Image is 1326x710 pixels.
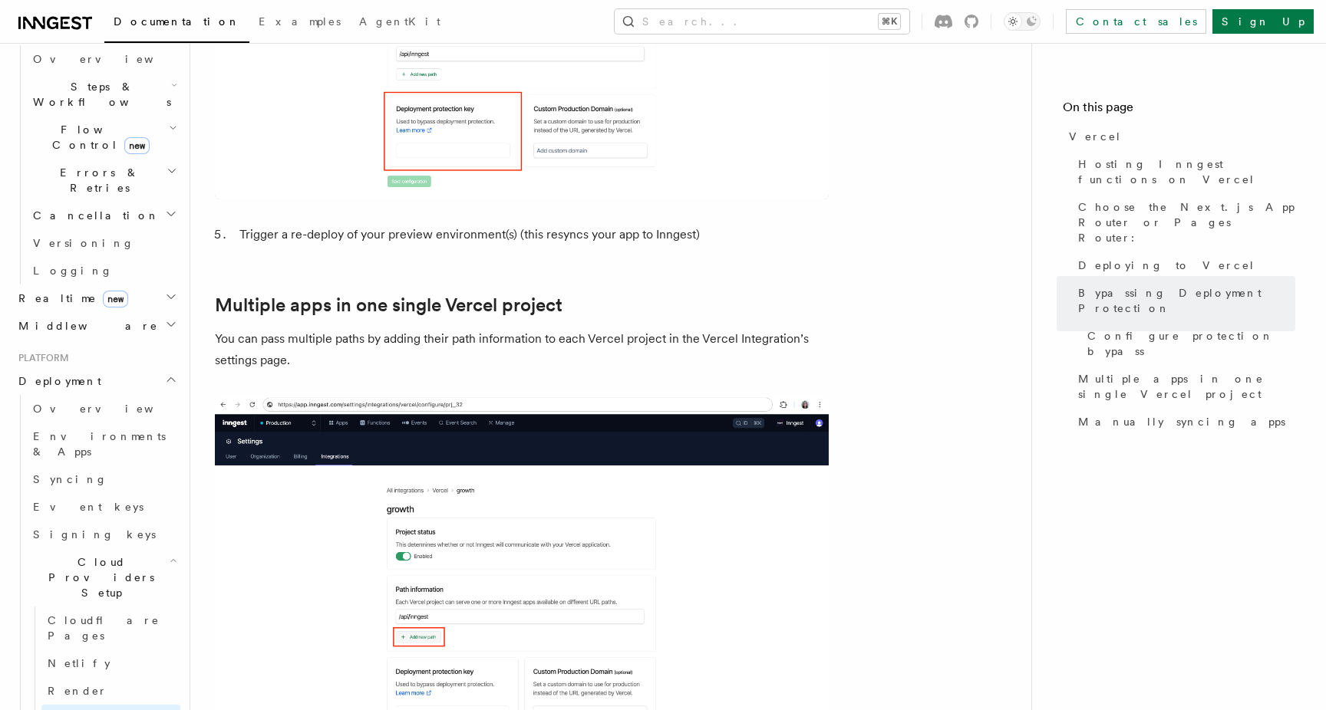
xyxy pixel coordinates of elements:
[359,15,440,28] span: AgentKit
[48,657,110,669] span: Netlify
[1072,279,1295,322] a: Bypassing Deployment Protection
[33,237,134,249] span: Versioning
[103,291,128,307] span: new
[33,430,166,458] span: Environments & Apps
[1069,129,1122,144] span: Vercel
[1078,199,1295,245] span: Choose the Next.js App Router or Pages Router:
[215,328,829,371] p: You can pass multiple paths by adding their path information to each Vercel project in the Vercel...
[27,422,180,465] a: Environments & Apps
[1078,156,1295,187] span: Hosting Inngest functions on Vercel
[48,614,160,642] span: Cloudflare Pages
[1081,322,1295,365] a: Configure protection bypass
[33,265,113,277] span: Logging
[27,79,171,110] span: Steps & Workflows
[879,14,900,29] kbd: ⌘K
[27,116,180,159] button: Flow Controlnew
[1078,285,1295,316] span: Bypassing Deployment Protection
[41,649,180,677] a: Netlify
[27,165,167,196] span: Errors & Retries
[27,208,160,223] span: Cancellation
[27,465,180,493] a: Syncing
[12,367,180,395] button: Deployment
[27,229,180,257] a: Versioning
[1072,193,1295,251] a: Choose the Next.js App Router or Pages Router:
[249,5,350,41] a: Examples
[12,45,180,284] div: Inngest Functions
[1078,371,1295,402] span: Multiple apps in one single Vercel project
[1066,9,1206,34] a: Contact sales
[235,224,829,245] li: Trigger a re-deploy of your preview environment(s) (this resyncs your app to Inngest)
[1063,123,1295,150] a: Vercel
[1072,365,1295,408] a: Multiple apps in one single Vercel project
[41,606,180,649] a: Cloudflare Pages
[12,373,101,389] span: Deployment
[27,202,180,229] button: Cancellation
[615,9,909,34] button: Search...⌘K
[27,548,180,606] button: Cloud Providers Setup
[1087,328,1295,359] span: Configure protection bypass
[12,318,158,334] span: Middleware
[27,257,180,284] a: Logging
[215,294,562,316] a: Multiple apps in one single Vercel project
[1063,98,1295,123] h4: On this page
[12,352,69,364] span: Platform
[350,5,450,41] a: AgentKit
[27,521,180,548] a: Signing keys
[259,15,341,28] span: Examples
[48,685,107,697] span: Render
[114,15,240,28] span: Documentation
[1072,251,1295,279] a: Deploying to Vercel
[1078,414,1285,429] span: Manually syncing apps
[1072,150,1295,193] a: Hosting Inngest functions on Vercel
[33,501,143,513] span: Event keys
[27,159,180,202] button: Errors & Retries
[1078,258,1255,273] span: Deploying to Vercel
[1004,12,1041,31] button: Toggle dark mode
[27,122,169,153] span: Flow Control
[12,291,128,306] span: Realtime
[27,45,180,73] a: Overview
[1072,408,1295,436] a: Manually syncing apps
[12,284,180,312] button: Realtimenew
[27,554,170,600] span: Cloud Providers Setup
[33,403,191,415] span: Overview
[33,528,156,541] span: Signing keys
[124,137,150,154] span: new
[27,493,180,521] a: Event keys
[12,312,180,340] button: Middleware
[104,5,249,43] a: Documentation
[33,53,191,65] span: Overview
[41,677,180,705] a: Render
[1212,9,1314,34] a: Sign Up
[33,473,107,485] span: Syncing
[27,73,180,116] button: Steps & Workflows
[27,395,180,422] a: Overview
